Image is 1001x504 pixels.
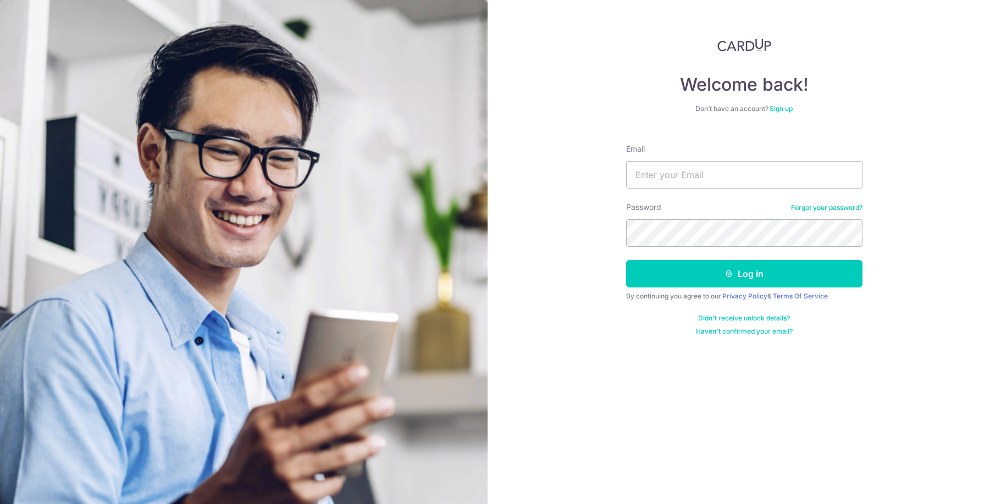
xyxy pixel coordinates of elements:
[626,74,862,96] h4: Welcome back!
[698,314,790,323] a: Didn't receive unlock details?
[722,292,767,300] a: Privacy Policy
[696,327,793,336] a: Haven't confirmed your email?
[770,104,793,113] a: Sign up
[626,143,645,154] label: Email
[626,202,661,213] label: Password
[773,292,828,300] a: Terms Of Service
[626,292,862,301] div: By continuing you agree to our &
[626,260,862,287] button: Log in
[791,203,862,212] a: Forgot your password?
[626,104,862,113] div: Don’t have an account?
[626,161,862,189] input: Enter your Email
[717,38,771,52] img: CardUp Logo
